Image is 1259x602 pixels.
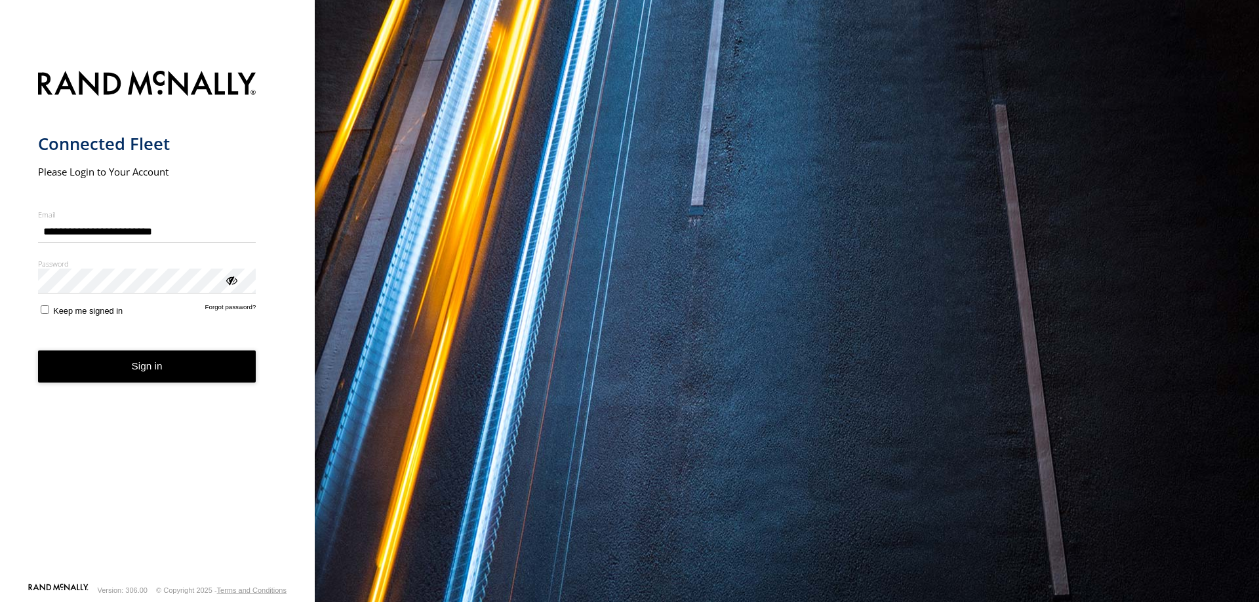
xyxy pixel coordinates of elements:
div: Version: 306.00 [98,586,148,594]
a: Terms and Conditions [217,586,287,594]
div: ViewPassword [224,273,237,286]
div: © Copyright 2025 - [156,586,287,594]
button: Sign in [38,350,256,383]
a: Forgot password? [205,303,256,316]
h1: Connected Fleet [38,133,256,155]
form: main [38,63,277,582]
label: Password [38,259,256,269]
input: Keep me signed in [41,305,49,314]
h2: Please Login to Your Account [38,165,256,178]
label: Email [38,210,256,219]
img: Rand McNally [38,68,256,102]
a: Visit our Website [28,584,89,597]
span: Keep me signed in [53,306,123,316]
